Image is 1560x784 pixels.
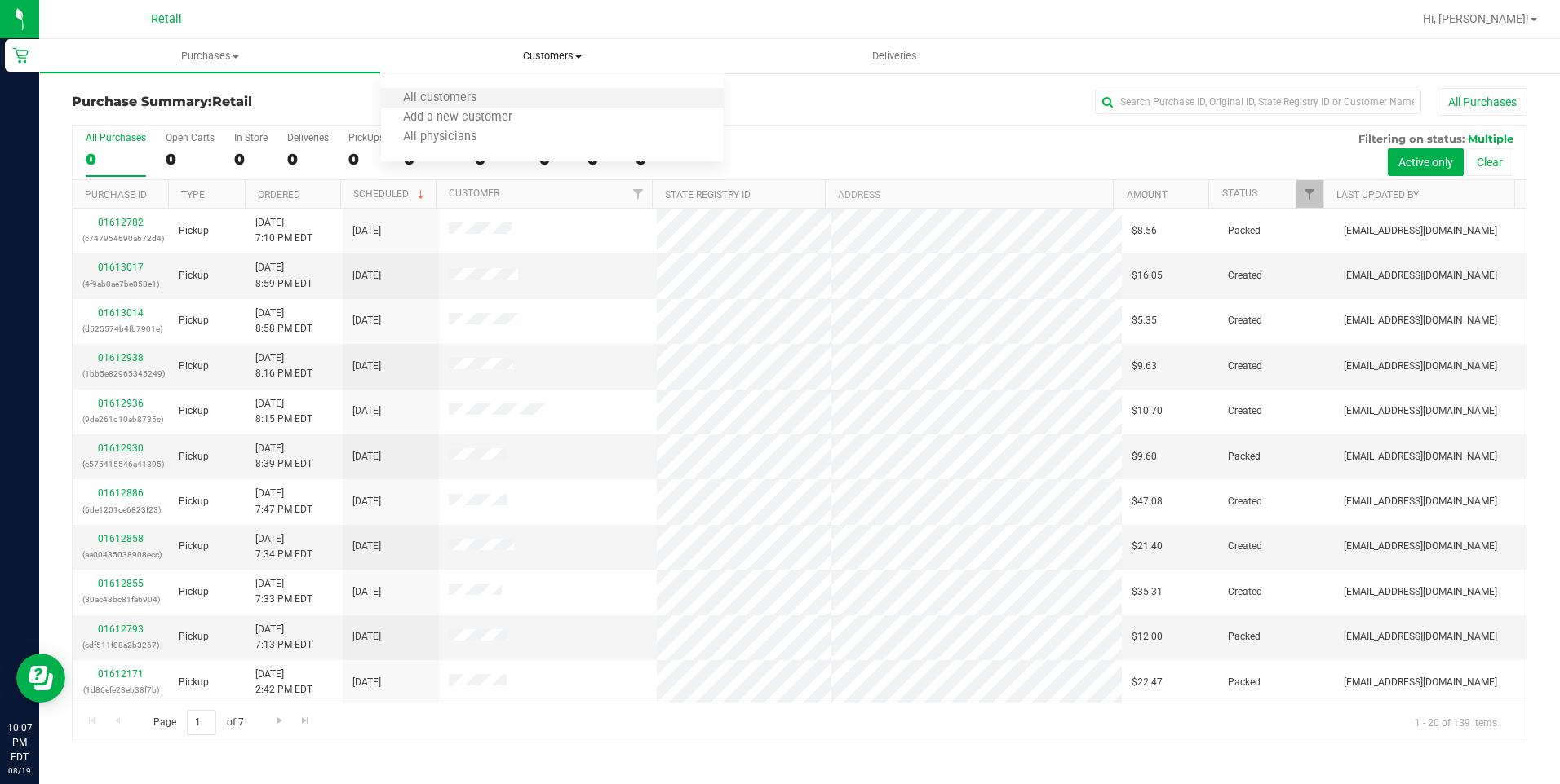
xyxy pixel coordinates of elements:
[179,359,209,374] span: Pickup
[140,710,257,735] span: Page of 7
[16,654,65,703] iframe: Resource center
[179,494,209,509] span: Pickup
[187,710,216,735] input: 1
[82,366,159,381] p: (1bb5e82965345249)
[1344,494,1497,509] span: [EMAIL_ADDRESS][DOMAIN_NAME]
[1228,359,1262,374] span: Created
[255,350,312,381] span: [DATE] 8:16 PM EDT
[1228,494,1262,509] span: Created
[255,396,312,427] span: [DATE] 8:15 PM EDT
[1438,88,1527,116] button: All Purchases
[1132,449,1157,465] span: $9.60
[850,49,939,64] span: Deliveries
[1344,539,1497,554] span: [EMAIL_ADDRESS][DOMAIN_NAME]
[348,150,384,169] div: 0
[98,668,144,680] a: 01612171
[1132,539,1163,554] span: $21.40
[7,720,32,764] p: 10:07 PM EDT
[352,223,381,239] span: [DATE]
[1132,494,1163,509] span: $47.08
[234,150,268,169] div: 0
[12,47,29,64] inline-svg: Retail
[179,539,209,554] span: Pickup
[1228,675,1261,690] span: Packed
[82,412,159,427] p: (9de261d10ab8735c)
[348,132,384,143] div: PickUps
[258,189,300,200] a: Ordered
[72,95,557,109] h3: Purchase Summary:
[1228,449,1261,465] span: Packed
[255,576,312,607] span: [DATE] 7:33 PM EDT
[1132,675,1163,690] span: $22.47
[179,675,209,690] span: Pickup
[1132,584,1163,600] span: $35.31
[352,494,381,509] span: [DATE]
[98,443,144,454] a: 01612930
[1228,629,1261,645] span: Packed
[352,449,381,465] span: [DATE]
[381,91,499,105] span: All customers
[1466,148,1513,176] button: Clear
[352,629,381,645] span: [DATE]
[255,215,312,246] span: [DATE] 7:10 PM EDT
[1095,90,1421,114] input: Search Purchase ID, Original ID, State Registry ID or Customer Name...
[1228,403,1262,419] span: Created
[82,321,159,337] p: (d525574b4fb7901e)
[166,132,215,143] div: Open Carts
[381,49,723,64] span: Customers
[39,39,381,73] a: Purchases
[1388,148,1464,176] button: Active only
[625,180,652,208] a: Filter
[179,268,209,284] span: Pickup
[255,531,312,562] span: [DATE] 7:34 PM EDT
[7,764,32,777] p: 08/19
[179,584,209,600] span: Pickup
[85,189,147,200] a: Purchase ID
[1344,359,1497,374] span: [EMAIL_ADDRESS][DOMAIN_NAME]
[179,313,209,328] span: Pickup
[1228,539,1262,554] span: Created
[381,39,723,73] a: Customers All customers Add a new customer All physicians
[1344,403,1497,419] span: [EMAIL_ADDRESS][DOMAIN_NAME]
[179,629,209,645] span: Pickup
[98,262,144,273] a: 01613017
[1336,189,1419,200] a: Last Updated By
[255,622,312,653] span: [DATE] 7:13 PM EDT
[352,539,381,554] span: [DATE]
[1127,189,1168,200] a: Amount
[82,637,159,653] p: (cdf511f08a2b3267)
[1402,710,1510,734] span: 1 - 20 of 139 items
[151,12,182,26] span: Retail
[1132,313,1157,328] span: $5.35
[1228,313,1262,328] span: Created
[1132,403,1163,419] span: $10.70
[724,39,1066,73] a: Deliveries
[1228,268,1262,284] span: Created
[234,132,268,143] div: In Store
[82,276,159,292] p: (4f9ab0ae7be058e1)
[255,441,312,472] span: [DATE] 8:39 PM EDT
[98,623,144,635] a: 01612793
[353,188,428,200] a: Scheduled
[381,111,534,125] span: Add a new customer
[98,352,144,363] a: 01612938
[98,398,144,409] a: 01612936
[268,710,291,732] a: Go to the next page
[212,94,252,109] span: Retail
[352,403,381,419] span: [DATE]
[40,49,380,64] span: Purchases
[1468,132,1513,145] span: Multiple
[98,533,144,544] a: 01612858
[1228,223,1261,239] span: Packed
[352,675,381,690] span: [DATE]
[1132,268,1163,284] span: $16.05
[352,584,381,600] span: [DATE]
[1344,675,1497,690] span: [EMAIL_ADDRESS][DOMAIN_NAME]
[1344,313,1497,328] span: [EMAIL_ADDRESS][DOMAIN_NAME]
[82,456,159,472] p: (e575415546a41395)
[1344,449,1497,465] span: [EMAIL_ADDRESS][DOMAIN_NAME]
[98,487,144,499] a: 01612886
[352,313,381,328] span: [DATE]
[1222,187,1257,199] a: Status
[82,231,159,246] p: (c747954690a672d4)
